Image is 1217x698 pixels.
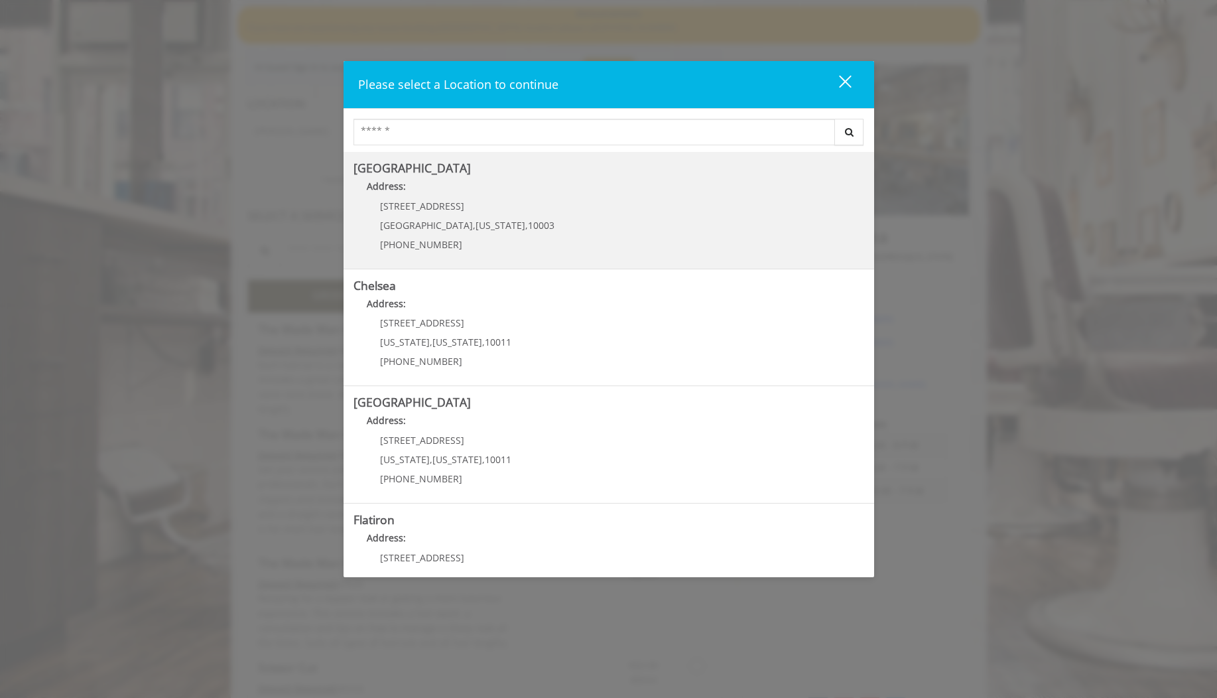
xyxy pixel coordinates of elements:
b: Flatiron [353,512,395,527]
b: [GEOGRAPHIC_DATA] [353,394,471,410]
b: Address: [367,531,406,544]
button: close dialog [814,71,860,98]
span: [US_STATE] [380,453,430,466]
span: [STREET_ADDRESS] [380,551,464,564]
span: , [482,336,485,348]
span: [STREET_ADDRESS] [380,434,464,447]
span: , [482,571,485,583]
b: Address: [367,180,406,192]
span: [US_STATE] [432,336,482,348]
i: Search button [842,127,857,137]
span: [US_STATE] [380,336,430,348]
b: Address: [367,414,406,427]
span: [PHONE_NUMBER] [380,355,462,368]
span: [PHONE_NUMBER] [380,238,462,251]
span: [GEOGRAPHIC_DATA] [380,219,473,232]
span: 10003 [528,219,554,232]
span: [PHONE_NUMBER] [380,472,462,485]
span: [US_STATE] [476,219,525,232]
b: Chelsea [353,277,396,293]
span: Please select a Location to continue [358,76,558,92]
b: Address: [367,297,406,310]
span: , [473,219,476,232]
span: , [482,453,485,466]
span: [US_STATE] [380,571,430,583]
span: 10011 [485,336,511,348]
span: 10010 [485,571,511,583]
span: [US_STATE] [432,571,482,583]
span: [US_STATE] [432,453,482,466]
b: [GEOGRAPHIC_DATA] [353,160,471,176]
span: , [525,219,528,232]
div: close dialog [824,74,850,94]
span: , [430,336,432,348]
span: [STREET_ADDRESS] [380,316,464,329]
input: Search Center [353,119,835,145]
span: 10011 [485,453,511,466]
span: , [430,453,432,466]
span: , [430,571,432,583]
span: [STREET_ADDRESS] [380,200,464,212]
div: Center Select [353,119,864,152]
